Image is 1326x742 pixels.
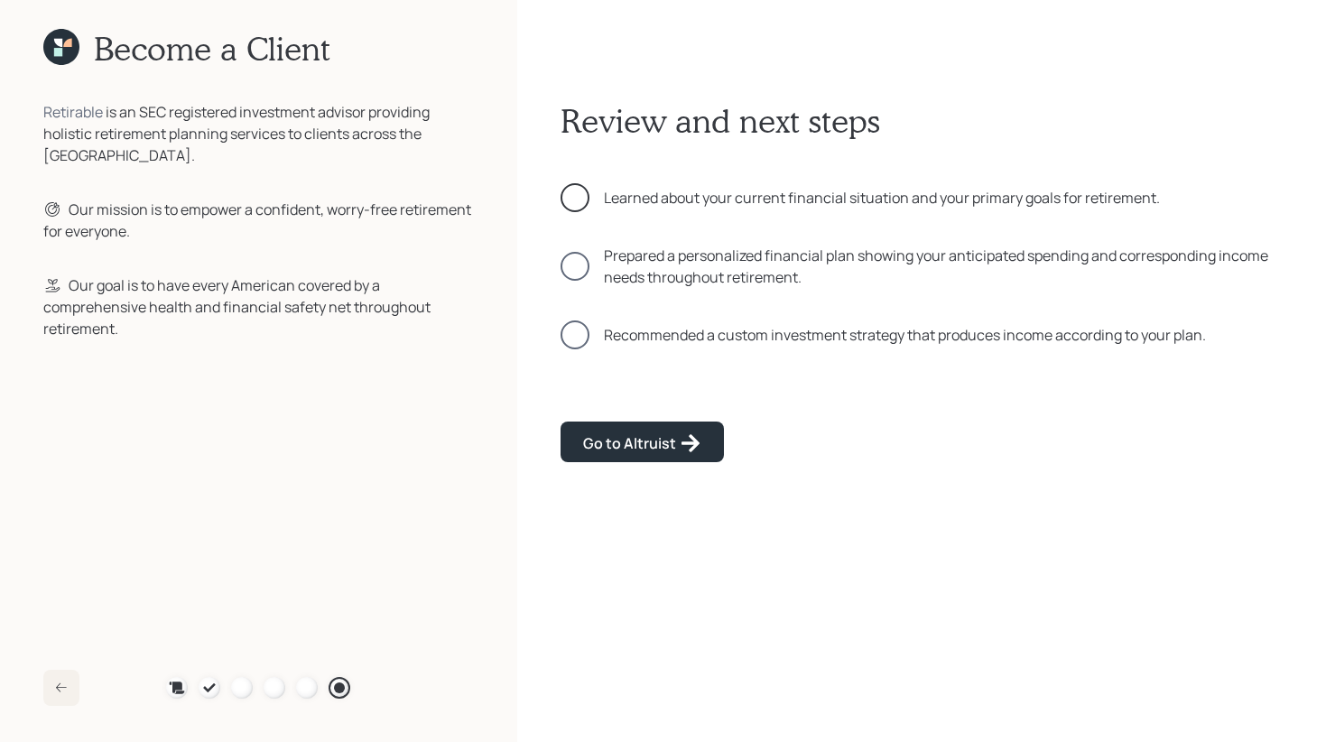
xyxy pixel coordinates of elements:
h1: Become a Client [94,29,330,68]
iframe: Customer reviews powered by Trustpilot [43,372,274,507]
div: is an SEC registered investment advisor providing holistic retirement planning services to client... [43,101,474,166]
div: Our mission is to empower a confident, worry-free retirement for everyone. [43,199,474,242]
div: Prepared a personalized financial plan showing your anticipated spending and corresponding income... [604,245,1283,288]
button: Go to Altruist [561,422,724,462]
div: Recommended a custom investment strategy that produces income according to your plan. [604,324,1206,346]
div: Our goal is to have every American covered by a comprehensive health and financial safety net thr... [43,274,474,339]
div: Learned about your current financial situation and your primary goals for retirement. [604,187,1160,209]
div: Go to Altruist [583,432,701,454]
h1: Review and next steps [561,101,1283,140]
div: Retirable [43,101,103,123]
